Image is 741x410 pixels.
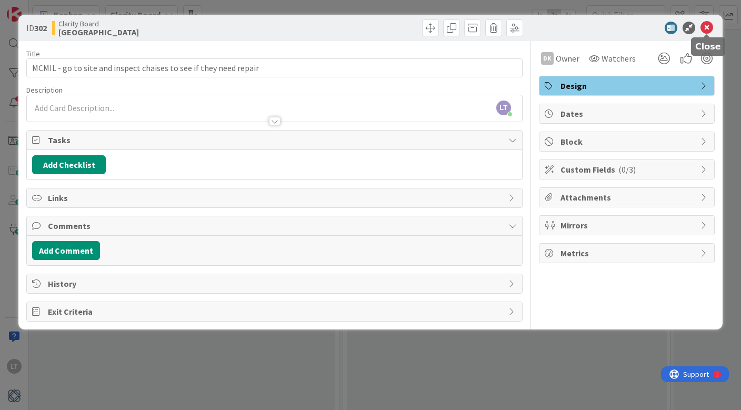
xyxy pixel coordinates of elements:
[560,219,695,232] span: Mirrors
[58,19,139,28] span: Clarity Board
[48,134,503,146] span: Tasks
[48,305,503,318] span: Exit Criteria
[560,107,695,120] span: Dates
[32,155,106,174] button: Add Checklist
[32,241,100,260] button: Add Comment
[560,163,695,176] span: Custom Fields
[560,135,695,148] span: Block
[695,42,721,52] h5: Close
[48,277,503,290] span: History
[48,192,503,204] span: Links
[618,164,636,175] span: ( 0/3 )
[541,52,554,65] div: DK
[58,28,139,36] b: [GEOGRAPHIC_DATA]
[26,22,47,34] span: ID
[560,79,695,92] span: Design
[26,85,63,95] span: Description
[55,4,57,13] div: 1
[560,191,695,204] span: Attachments
[22,2,48,14] span: Support
[48,219,503,232] span: Comments
[602,52,636,65] span: Watchers
[34,23,47,33] b: 302
[556,52,579,65] span: Owner
[496,101,511,115] span: LT
[26,49,40,58] label: Title
[560,247,695,259] span: Metrics
[26,58,523,77] input: type card name here...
